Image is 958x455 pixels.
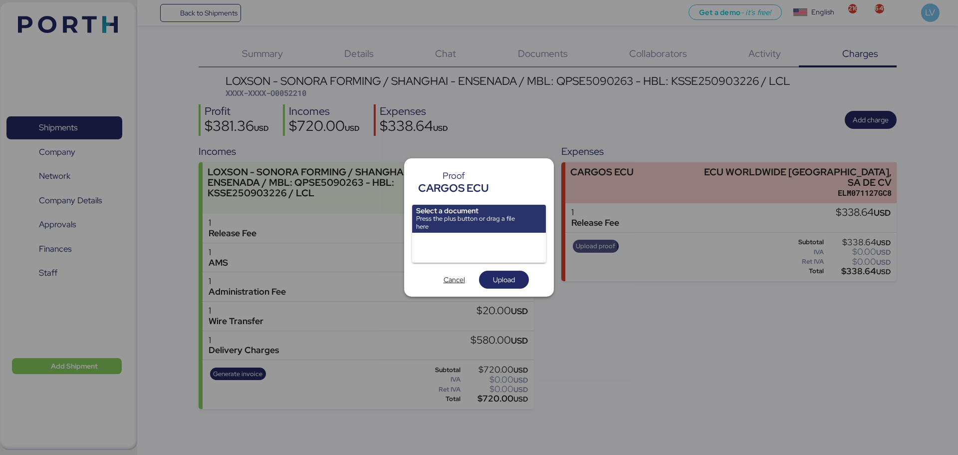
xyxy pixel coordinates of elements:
button: Cancel [429,271,479,289]
div: Proof [418,171,489,180]
span: Upload [493,274,515,286]
button: Upload [479,271,529,289]
span: Cancel [444,274,465,286]
div: CARGOS ECU [418,180,489,196]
